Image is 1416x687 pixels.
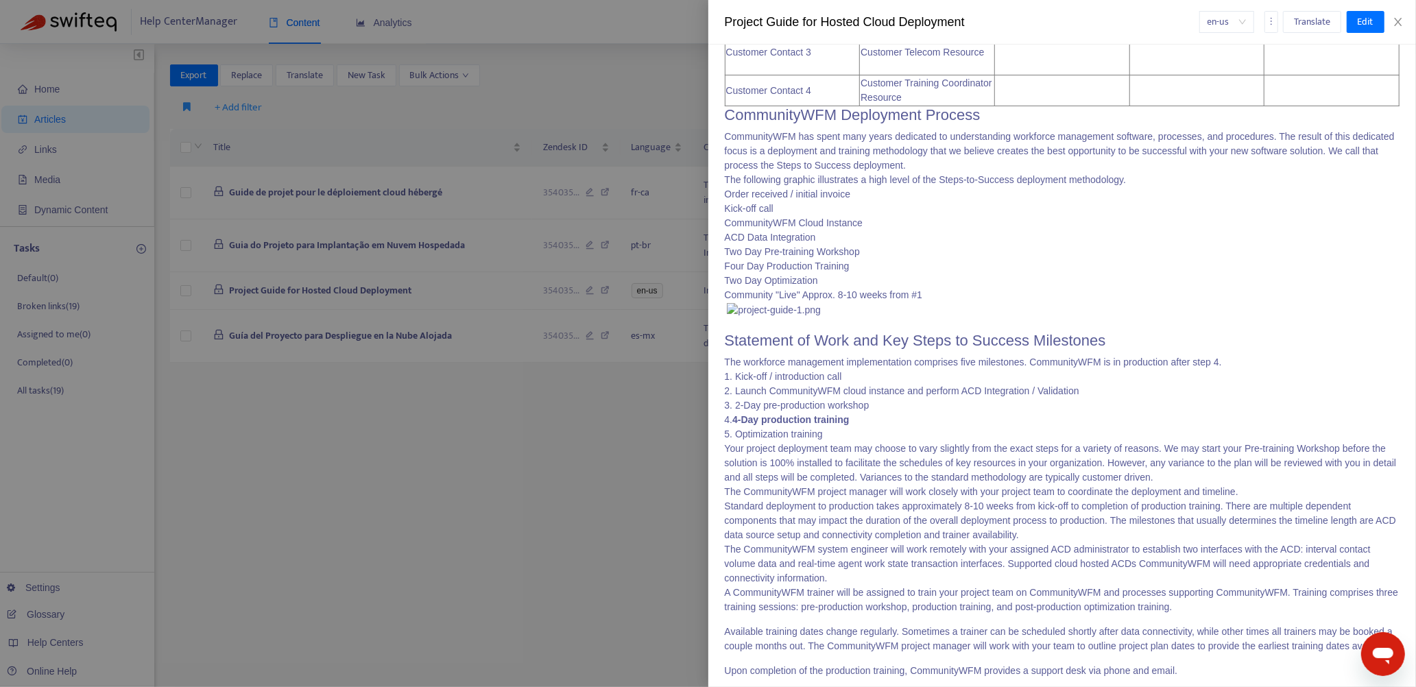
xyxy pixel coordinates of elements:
[860,29,995,75] td: Customer Telecom Resource
[725,357,1222,367] span: The workforce management implementation comprises five milestones. CommunityWFM is in production ...
[725,75,860,106] td: Customer Contact 4
[1393,16,1404,27] span: close
[725,625,1400,653] p: Available training dates change regularly. Sometimes a trainer can be scheduled shortly after dat...
[725,187,1400,202] div: Order received / initial invoice
[1361,632,1405,676] iframe: Button to launch messaging window
[725,664,1400,678] p: Upon completion of the production training, CommunityWFM provides a support desk via phone and em...
[725,442,1400,485] div: Your project deployment team may choose to vary slightly from the exact steps for a variety of re...
[1283,11,1341,33] button: Translate
[725,173,1400,187] div: The following graphic illustrates a high level of the Steps-to-Success deployment methodology.
[1264,11,1278,33] button: more
[725,400,869,411] span: 3. 2-Day pre-production workshop
[732,414,849,425] strong: 4-Day production training
[725,202,1400,216] div: Kick-off call
[860,75,995,106] td: Customer Training Coordinator Resource
[725,130,1400,173] div: CommunityWFM has spent many years dedicated to understanding workforce management software, proce...
[725,245,1400,259] div: Two Day Pre-training Workshop
[725,385,1079,396] span: 2. Launch CommunityWFM cloud instance and perform ACD Integration / Validation
[725,230,1400,245] div: ACD Data Integration
[725,586,1400,614] p: A CommunityWFM trainer will be assigned to train your project team on CommunityWFM and processes ...
[1294,14,1330,29] span: Translate
[725,414,850,425] span: 4.
[1358,14,1373,29] span: Edit
[725,216,1400,230] div: CommunityWFM Cloud Instance
[725,13,1199,32] div: Project Guide for Hosted Cloud Deployment
[725,485,1400,499] div: The CommunityWFM project manager will work closely with your project team to coordinate the deplo...
[1208,12,1246,32] span: en-us
[725,499,1400,542] div: Standard deployment to production takes approximately 8-10 weeks from kick-off to completion of p...
[725,29,860,75] td: Customer Contact 3
[1389,16,1408,29] button: Close
[725,259,1400,274] div: Four Day Production Training
[725,288,1400,302] div: Community "Live" Approx. 8-10 weeks from #1
[725,542,1400,586] div: The CommunityWFM system engineer will work remotely with your assigned ACD administrator to estab...
[727,303,821,317] img: project-guide-1.png
[725,106,1400,124] h1: CommunityWFM Deployment Process
[1347,11,1384,33] button: Edit
[725,429,823,439] span: 5. Optimization training
[725,332,1106,349] span: Statement of Work and Key Steps to Success Milestones
[725,371,842,382] span: 1. Kick-off / introduction call
[1267,16,1276,26] span: more
[725,274,1400,288] div: Two Day Optimization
